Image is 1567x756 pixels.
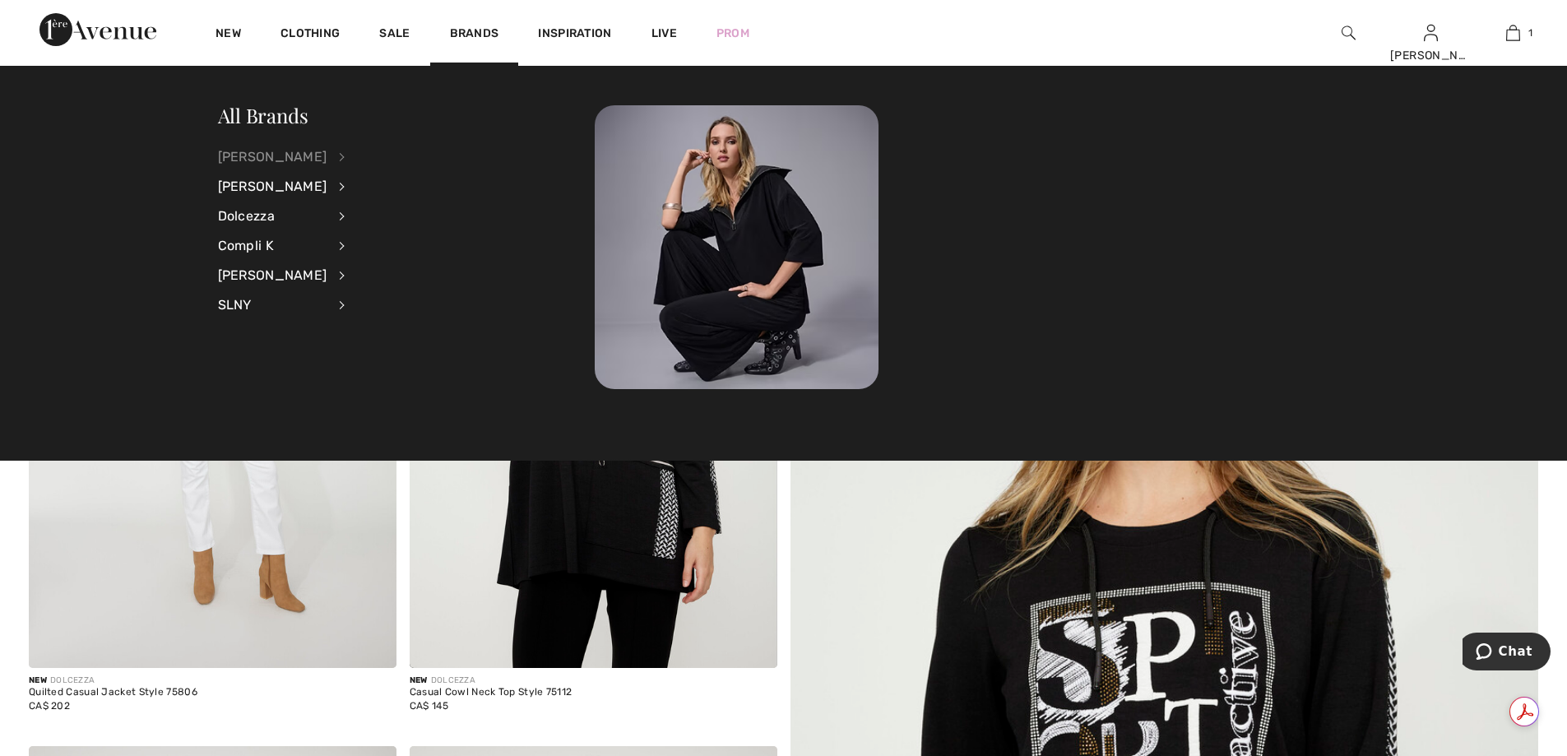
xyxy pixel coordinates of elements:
[218,202,327,231] div: Dolcezza
[29,675,47,685] span: New
[218,142,327,172] div: [PERSON_NAME]
[595,105,879,389] img: 250825112723_baf80837c6fd5.jpg
[39,13,156,46] img: 1ère Avenue
[218,231,327,261] div: Compli K
[716,25,749,42] a: Prom
[216,26,241,44] a: New
[410,675,573,687] div: DOLCEZZA
[1463,633,1551,674] iframe: Opens a widget where you can chat to one of our agents
[1424,25,1438,40] a: Sign In
[1390,47,1471,64] div: [PERSON_NAME]
[651,25,677,42] a: Live
[450,26,499,44] a: Brands
[1424,23,1438,43] img: My Info
[29,700,70,712] span: CA$ 202
[29,687,197,698] div: Quilted Casual Jacket Style 75806
[1528,26,1532,40] span: 1
[1506,23,1520,43] img: My Bag
[218,172,327,202] div: [PERSON_NAME]
[29,675,197,687] div: DOLCEZZA
[280,26,340,44] a: Clothing
[379,26,410,44] a: Sale
[218,102,308,128] a: All Brands
[218,261,327,290] div: [PERSON_NAME]
[410,687,573,698] div: Casual Cowl Neck Top Style 75112
[538,26,611,44] span: Inspiration
[410,675,428,685] span: New
[218,290,327,320] div: SLNY
[1342,23,1356,43] img: search the website
[1472,23,1553,43] a: 1
[410,700,448,712] span: CA$ 145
